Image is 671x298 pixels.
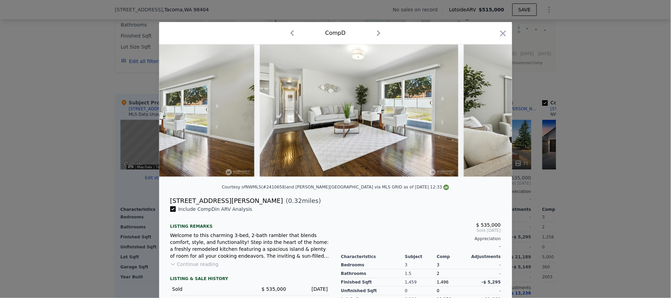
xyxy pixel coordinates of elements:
[405,261,437,269] div: 3
[170,261,219,268] button: Continue reading
[444,185,449,190] img: NWMLS Logo
[405,254,437,259] div: Subject
[170,196,283,206] div: [STREET_ADDRESS][PERSON_NAME]
[437,280,449,285] span: 1,496
[464,44,662,177] img: Property Img
[292,286,328,292] div: [DATE]
[405,278,437,287] div: 1,459
[469,269,501,278] div: -
[170,232,330,259] div: Welcome to this charming 3-bed, 2-bath rambler that blends comfort, style, and functionality! Ste...
[437,269,469,278] div: 2
[325,29,346,37] div: Comp D
[176,206,255,212] span: Include Comp D in ARV Analysis
[437,263,440,267] span: 3
[170,276,330,283] div: LISTING & SALE HISTORY
[283,196,321,206] span: ( miles)
[341,236,501,242] div: Appreciation
[482,280,501,285] span: -$ 5,295
[437,254,469,259] div: Comp
[341,278,405,287] div: Finished Sqft
[437,288,440,293] span: 0
[172,286,245,292] div: Sold
[170,218,330,229] div: Listing remarks
[405,269,437,278] div: 1.5
[469,287,501,295] div: -
[222,185,449,189] div: Courtesy of NWMLS (#2410658) and [PERSON_NAME][GEOGRAPHIC_DATA] via MLS GRID as of [DATE] 12:33
[476,222,501,228] span: $ 535,000
[288,197,302,204] span: 0.32
[405,287,437,295] div: 0
[469,254,501,259] div: Adjustments
[341,261,405,269] div: Bedrooms
[341,269,405,278] div: Bathrooms
[341,254,405,259] div: Characteristics
[341,287,405,295] div: Unfinished Sqft
[341,242,501,251] div: -
[341,228,501,233] span: Sold [DATE]
[262,286,286,292] span: $ 535,000
[260,44,458,177] img: Property Img
[469,261,501,269] div: -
